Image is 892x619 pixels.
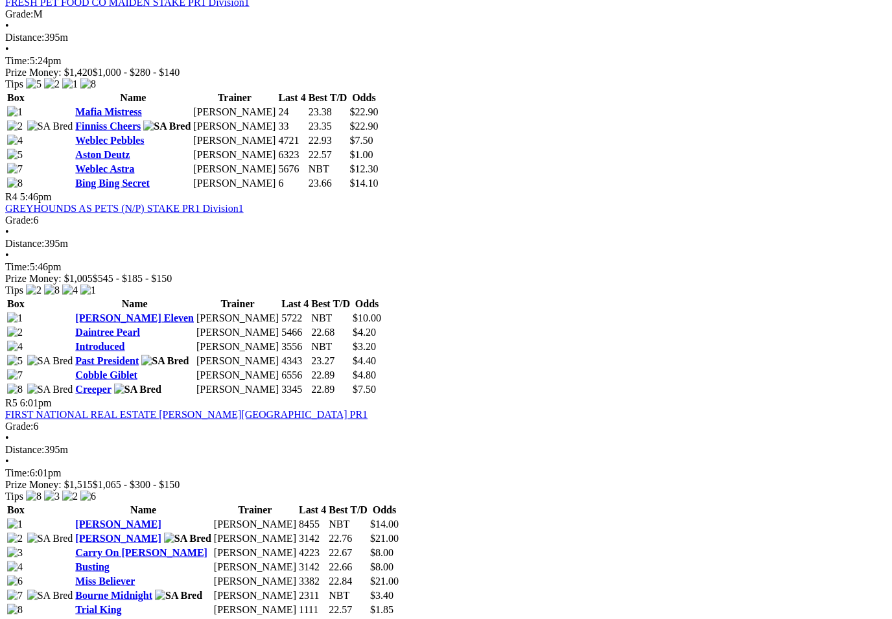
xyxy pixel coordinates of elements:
[80,491,96,502] img: 6
[308,163,348,176] td: NBT
[75,369,137,380] a: Cobble Giblet
[26,285,41,296] img: 2
[328,518,368,531] td: NBT
[193,163,276,176] td: [PERSON_NAME]
[5,285,23,296] span: Tips
[370,604,393,615] span: $1.85
[7,121,23,132] img: 2
[353,355,376,366] span: $4.40
[75,298,194,310] th: Name
[7,355,23,367] img: 5
[7,178,23,189] img: 8
[298,504,327,517] th: Last 4
[311,383,351,396] td: 22.89
[5,491,23,502] span: Tips
[20,397,52,408] span: 6:01pm
[5,250,9,261] span: •
[75,149,130,160] a: Aston Deutz
[7,135,23,146] img: 4
[7,590,23,601] img: 7
[75,135,144,146] a: Weblec Pebbles
[349,121,378,132] span: $22.90
[5,215,34,226] span: Grade:
[7,519,23,530] img: 1
[5,20,9,31] span: •
[193,148,276,161] td: [PERSON_NAME]
[5,78,23,89] span: Tips
[7,547,23,559] img: 3
[75,327,140,338] a: Daintree Pearl
[5,8,887,20] div: M
[7,384,23,395] img: 8
[281,355,309,368] td: 4343
[5,479,887,491] div: Prize Money: $1,515
[349,149,373,160] span: $1.00
[213,546,297,559] td: [PERSON_NAME]
[353,312,381,323] span: $10.00
[5,32,44,43] span: Distance:
[7,312,23,324] img: 1
[311,369,351,382] td: 22.89
[27,533,73,544] img: SA Bred
[75,384,111,395] a: Creeper
[213,532,297,545] td: [PERSON_NAME]
[27,355,73,367] img: SA Bred
[62,78,78,90] img: 1
[7,369,23,381] img: 7
[298,603,327,616] td: 1111
[5,261,887,273] div: 5:46pm
[75,561,109,572] a: Busting
[349,91,379,104] th: Odds
[5,397,18,408] span: R5
[311,312,351,325] td: NBT
[311,298,351,310] th: Best T/D
[5,43,9,54] span: •
[196,355,279,368] td: [PERSON_NAME]
[75,519,161,530] a: [PERSON_NAME]
[196,312,279,325] td: [PERSON_NAME]
[281,383,309,396] td: 3345
[281,312,309,325] td: 5722
[5,55,887,67] div: 5:24pm
[193,120,276,133] td: [PERSON_NAME]
[75,121,141,132] a: Finniss Cheers
[196,326,279,339] td: [PERSON_NAME]
[75,91,191,104] th: Name
[5,273,887,285] div: Prize Money: $1,005
[93,273,172,284] span: $545 - $185 - $150
[5,444,44,455] span: Distance:
[5,238,887,250] div: 395m
[75,590,152,601] a: Bourne Midnight
[5,456,9,467] span: •
[370,504,399,517] th: Odds
[196,340,279,353] td: [PERSON_NAME]
[298,532,327,545] td: 3142
[7,504,25,515] span: Box
[328,603,368,616] td: 22.57
[277,163,306,176] td: 5676
[328,504,368,517] th: Best T/D
[75,576,135,587] a: Miss Believer
[370,590,393,601] span: $3.40
[26,78,41,90] img: 5
[352,298,382,310] th: Odds
[5,55,30,66] span: Time:
[298,561,327,574] td: 3142
[193,91,276,104] th: Trainer
[308,148,348,161] td: 22.57
[80,78,96,90] img: 8
[213,561,297,574] td: [PERSON_NAME]
[298,575,327,588] td: 3382
[93,479,180,490] span: $1,065 - $300 - $150
[5,467,30,478] span: Time:
[62,285,78,296] img: 4
[80,285,96,296] img: 1
[114,384,161,395] img: SA Bred
[44,491,60,502] img: 3
[7,298,25,309] span: Box
[75,355,139,366] a: Past President
[281,340,309,353] td: 3556
[143,121,191,132] img: SA Bred
[75,106,141,117] a: Mafia Mistress
[213,575,297,588] td: [PERSON_NAME]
